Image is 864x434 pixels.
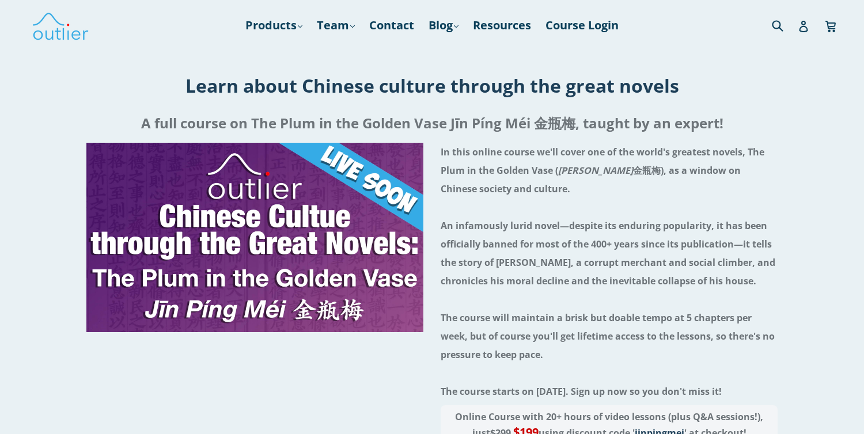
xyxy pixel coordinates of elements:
a: Course Login [540,15,624,36]
a: Resources [467,15,537,36]
span: The course will maintain a brisk but doable tempo at 5 chapters per week, but of course you'll ge... [441,311,775,361]
span: The course starts on [DATE]. Sign up now so you don't miss it! [441,385,722,398]
a: Contact [363,15,420,36]
img: Outlier Linguistics [32,9,89,42]
h1: Learn about Chinese culture through the great novels [9,73,855,98]
span: An infamously lurid novel—despite its enduring popularity, it has been officially banned for most... [441,219,775,287]
a: Team [311,15,361,36]
a: Products [240,15,308,36]
em: [PERSON_NAME] [558,164,633,177]
span: In this online course we'll cover one of the world's greatest novels, The Plum in the Golden Vase... [441,146,764,195]
h2: A full course on The Plum in the Golden Vase Jīn Píng Méi 金瓶梅, taught by an expert! [9,109,855,137]
a: Blog [423,15,464,36]
input: Search [769,13,801,37]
